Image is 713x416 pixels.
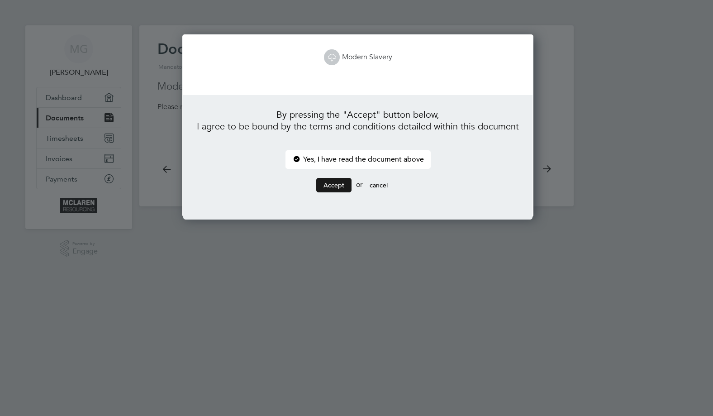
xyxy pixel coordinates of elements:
[316,178,352,192] button: Accept
[197,109,519,141] li: By pressing the "Accept" button below, I agree to be bound by the terms and conditions detailed w...
[197,178,519,201] li: or
[324,53,392,62] a: Modern Slavery
[285,150,431,169] li: Yes, I have read the document above
[362,178,395,192] button: cancel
